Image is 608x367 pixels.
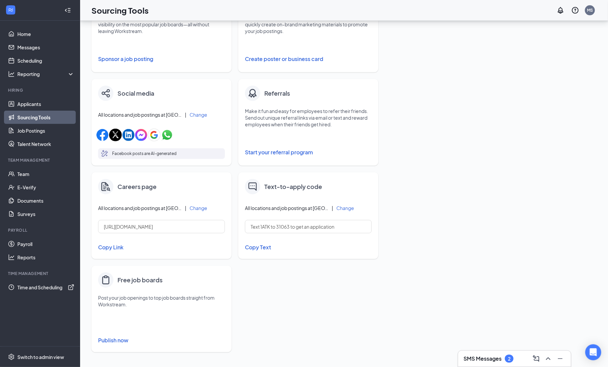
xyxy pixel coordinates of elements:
a: Job Postings [17,124,74,137]
p: Facebook posts are AI-generated [112,150,177,157]
img: text [248,182,257,191]
img: badge [247,88,258,99]
svg: Collapse [64,7,71,14]
a: E-Verify [17,181,74,194]
img: xIcon [109,129,122,141]
p: One of our most popular tools! Use our templates to quickly create on-brand marketing materials t... [245,14,372,34]
h4: Referrals [264,89,290,98]
div: Payroll [8,227,73,233]
button: Minimize [555,353,566,364]
p: Post your job openings to top job boards straight from Workstream. [98,294,225,308]
h4: Free job boards [117,275,163,285]
div: 2 [508,356,511,362]
a: Messages [17,41,74,54]
h1: Sourcing Tools [91,5,148,16]
svg: WorkstreamLogo [7,7,14,13]
img: googleIcon [148,129,161,141]
a: Scheduling [17,54,74,67]
a: Reports [17,251,74,264]
div: Reporting [17,71,75,77]
div: Switch to admin view [17,354,64,360]
svg: ChevronUp [544,355,552,363]
img: facebookIcon [96,129,108,141]
img: facebookMessengerIcon [135,129,147,141]
div: | [185,111,186,118]
img: careers [101,182,110,191]
a: Sourcing Tools [17,111,74,124]
div: Open Intercom Messenger [585,344,601,360]
svg: ComposeMessage [532,355,540,363]
a: Home [17,27,74,41]
button: Publish now [98,335,225,346]
a: Time and SchedulingExternalLink [17,281,74,294]
div: | [185,204,186,212]
p: Attract more applicants by giving your postings more visibility on the most popular job boards—al... [98,14,225,34]
div: Hiring [8,87,73,93]
button: Change [190,206,207,210]
div: Team Management [8,157,73,163]
h3: SMS Messages [464,355,502,362]
svg: Minimize [556,355,564,363]
h4: Social media [117,89,154,98]
p: Make it fun and easy for employees to refer their friends. Send out unique referral links via ema... [245,108,372,128]
img: share [101,89,110,98]
button: Create poster or business card [245,52,372,66]
a: Applicants [17,97,74,111]
div: TIME MANAGEMENT [8,271,73,276]
svg: Settings [8,354,15,360]
svg: Analysis [8,71,15,77]
div: | [332,204,333,212]
a: Payroll [17,237,74,251]
a: Documents [17,194,74,207]
h4: Careers page [117,182,157,191]
svg: QuestionInfo [571,6,579,14]
span: All locations and job postings at [GEOGRAPHIC_DATA] [245,205,328,211]
button: ComposeMessage [531,353,542,364]
img: clipboard [100,275,111,285]
a: Talent Network [17,137,74,151]
button: ChevronUp [543,353,554,364]
img: whatsappIcon [161,129,173,141]
h4: Text-to-apply code [264,182,322,191]
a: Surveys [17,207,74,221]
img: linkedinIcon [122,129,134,141]
span: All locations and job postings at [GEOGRAPHIC_DATA] [98,111,182,118]
button: Change [336,206,354,210]
button: Start your referral program [245,146,372,159]
button: Copy Text [245,242,372,253]
button: Copy Link [98,242,225,253]
div: MS [587,7,593,13]
svg: MagicPencil [101,150,109,158]
svg: Notifications [557,6,565,14]
button: Sponsor a job posting [98,52,225,66]
span: All locations and job postings at [GEOGRAPHIC_DATA] [98,205,182,211]
button: Change [190,112,207,117]
a: Team [17,167,74,181]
